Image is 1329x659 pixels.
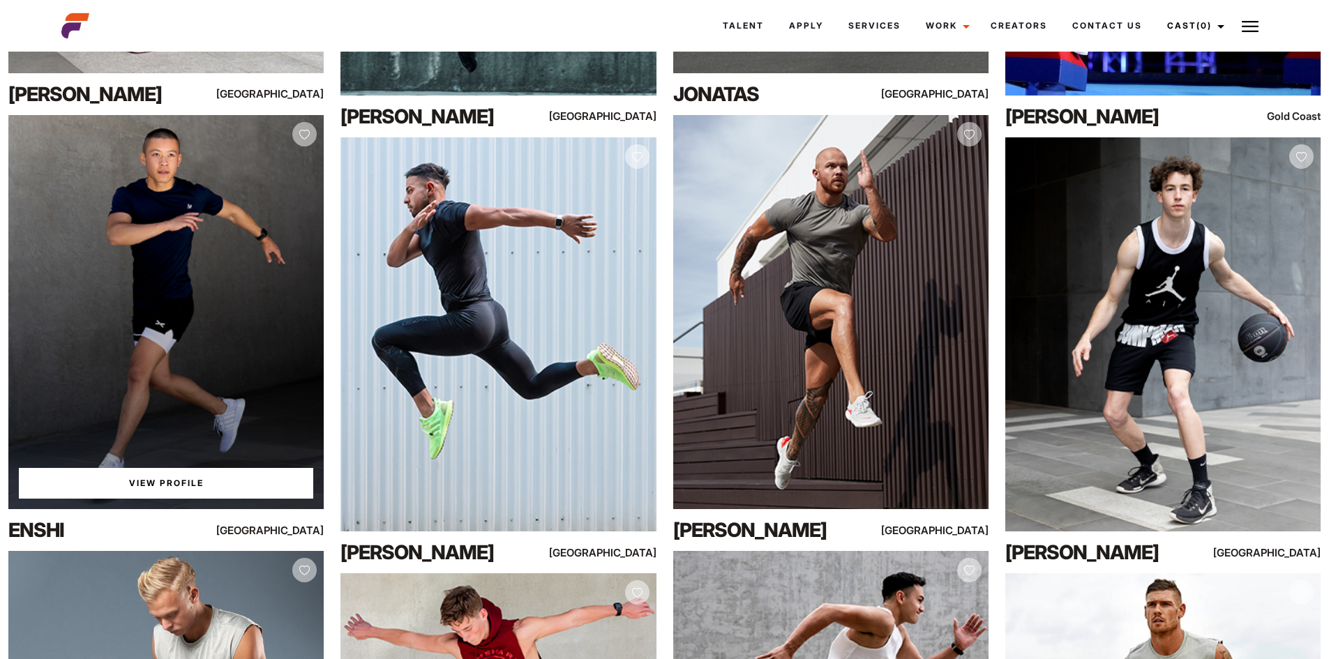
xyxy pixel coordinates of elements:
a: Creators [978,7,1060,45]
a: Contact Us [1060,7,1155,45]
div: [PERSON_NAME] [673,516,862,544]
a: Talent [710,7,776,45]
div: [PERSON_NAME] [340,538,530,566]
div: Enshi [8,516,197,544]
div: [PERSON_NAME] [1005,538,1194,566]
img: Burger icon [1242,18,1259,35]
div: [GEOGRAPHIC_DATA] [562,107,656,125]
div: [PERSON_NAME] [1005,103,1194,130]
a: Services [836,7,913,45]
div: [GEOGRAPHIC_DATA] [894,85,989,103]
a: Work [913,7,978,45]
div: [PERSON_NAME] [340,103,530,130]
div: [PERSON_NAME] [8,80,197,108]
div: [GEOGRAPHIC_DATA] [894,522,989,539]
div: Jonatas [673,80,862,108]
div: [GEOGRAPHIC_DATA] [230,85,324,103]
div: [GEOGRAPHIC_DATA] [562,544,656,561]
div: Gold Coast [1226,107,1321,125]
span: (0) [1196,20,1212,31]
a: Apply [776,7,836,45]
div: [GEOGRAPHIC_DATA] [230,522,324,539]
div: [GEOGRAPHIC_DATA] [1226,544,1321,561]
a: View Enshi'sProfile [19,468,313,499]
a: Cast(0) [1155,7,1233,45]
img: cropped-aefm-brand-fav-22-square.png [61,12,89,40]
